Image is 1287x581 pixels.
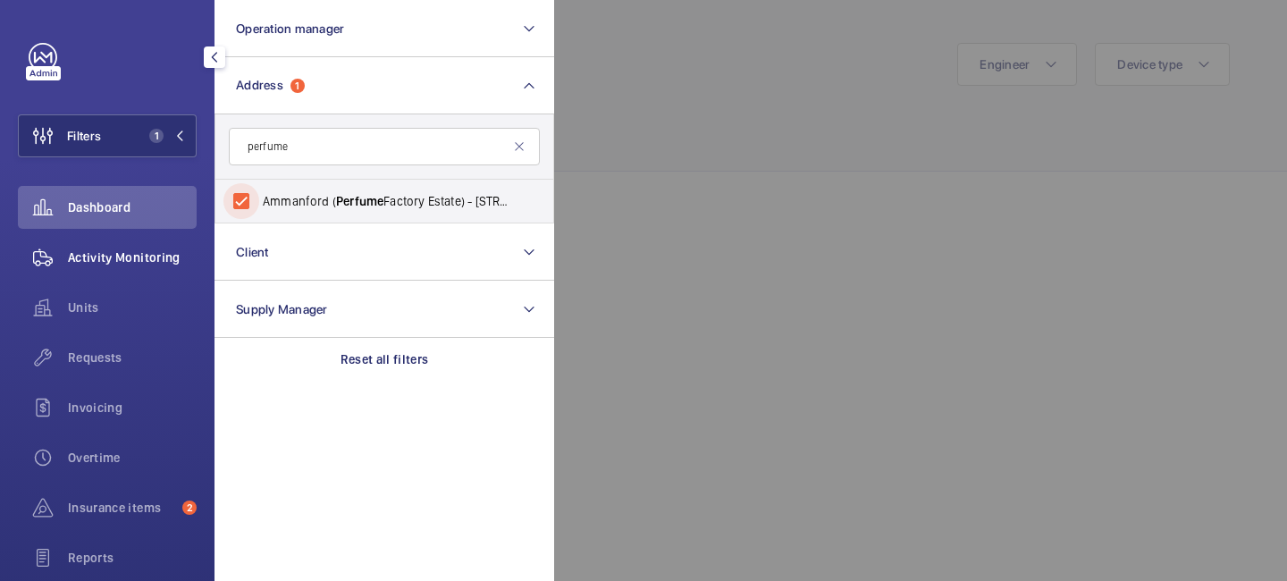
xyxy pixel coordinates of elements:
span: Activity Monitoring [68,248,197,266]
span: Filters [67,127,101,145]
span: Requests [68,349,197,366]
span: 1 [149,129,164,143]
span: Reports [68,549,197,567]
span: Dashboard [68,198,197,216]
button: Filters1 [18,114,197,157]
span: Invoicing [68,399,197,417]
span: Units [68,299,197,316]
span: 2 [182,501,197,515]
span: Overtime [68,449,197,467]
span: Insurance items [68,499,175,517]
